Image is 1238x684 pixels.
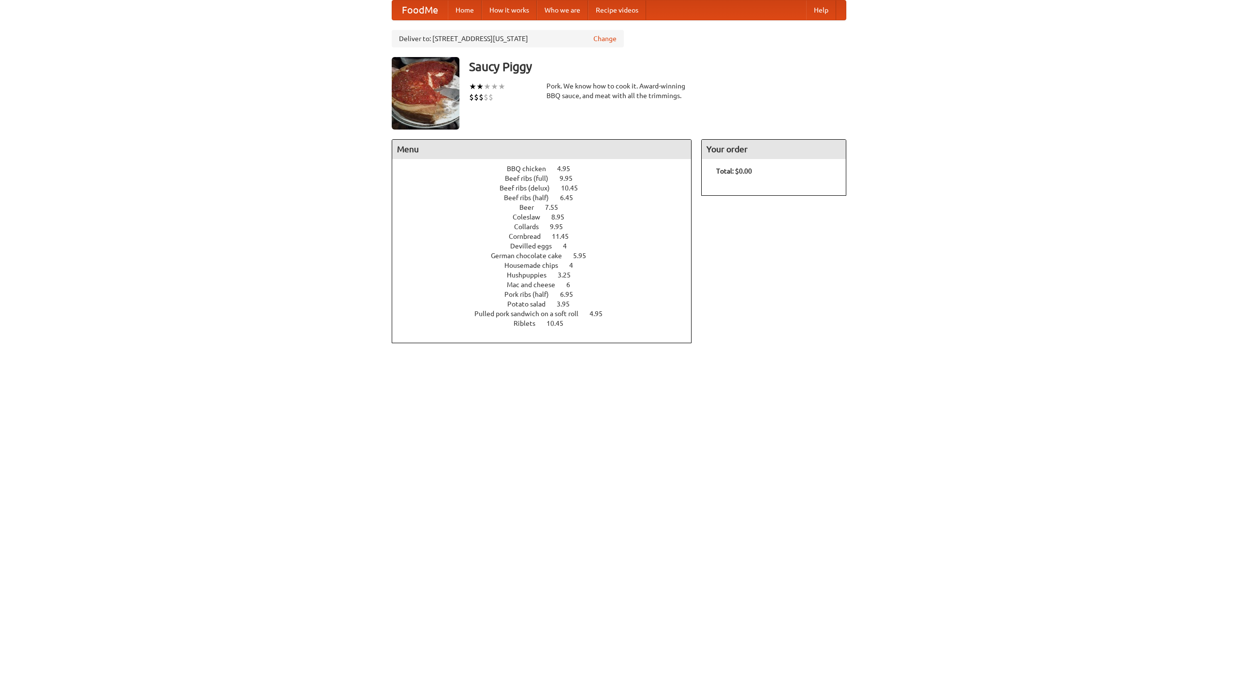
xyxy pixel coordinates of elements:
span: 6.95 [560,291,583,298]
div: Deliver to: [STREET_ADDRESS][US_STATE] [392,30,624,47]
li: $ [474,92,479,102]
span: Pulled pork sandwich on a soft roll [474,310,588,318]
h4: Your order [702,140,846,159]
span: Hushpuppies [507,271,556,279]
span: Potato salad [507,300,555,308]
span: 8.95 [551,213,574,221]
a: Potato salad 3.95 [507,300,588,308]
a: Riblets 10.45 [514,320,581,327]
span: 10.45 [561,184,588,192]
a: Pork ribs (half) 6.95 [504,291,591,298]
span: BBQ chicken [507,165,556,173]
span: Beef ribs (delux) [500,184,560,192]
a: Housemade chips 4 [504,262,591,269]
span: Coleslaw [513,213,550,221]
a: FoodMe [392,0,448,20]
a: Help [806,0,836,20]
span: 9.95 [560,175,582,182]
span: 11.45 [552,233,578,240]
span: 3.95 [557,300,579,308]
span: Pork ribs (half) [504,291,559,298]
span: Beef ribs (half) [504,194,559,202]
h4: Menu [392,140,691,159]
span: 3.25 [558,271,580,279]
a: Beef ribs (full) 9.95 [505,175,590,182]
span: 6.45 [560,194,583,202]
a: How it works [482,0,537,20]
a: BBQ chicken 4.95 [507,165,588,173]
span: 9.95 [550,223,573,231]
span: 5.95 [573,252,596,260]
span: 4.95 [557,165,580,173]
div: Pork. We know how to cook it. Award-winning BBQ sauce, and meat with all the trimmings. [546,81,692,101]
a: Beef ribs (delux) 10.45 [500,184,596,192]
a: Home [448,0,482,20]
span: Riblets [514,320,545,327]
span: Devilled eggs [510,242,561,250]
a: Mac and cheese 6 [507,281,588,289]
li: $ [484,92,488,102]
li: $ [469,92,474,102]
a: Change [593,34,617,44]
span: 4 [563,242,576,250]
li: ★ [498,81,505,92]
a: Beef ribs (half) 6.45 [504,194,591,202]
b: Total: $0.00 [716,167,752,175]
span: 4.95 [590,310,612,318]
a: Recipe videos [588,0,646,20]
span: Beer [519,204,544,211]
span: Beef ribs (full) [505,175,558,182]
span: 6 [566,281,580,289]
span: 7.55 [545,204,568,211]
span: Cornbread [509,233,550,240]
h3: Saucy Piggy [469,57,846,76]
span: 10.45 [546,320,573,327]
li: ★ [484,81,491,92]
li: $ [479,92,484,102]
img: angular.jpg [392,57,459,130]
span: Mac and cheese [507,281,565,289]
a: Cornbread 11.45 [509,233,587,240]
span: 4 [569,262,583,269]
span: Housemade chips [504,262,568,269]
li: $ [488,92,493,102]
a: Beer 7.55 [519,204,576,211]
a: Collards 9.95 [514,223,581,231]
li: ★ [491,81,498,92]
span: German chocolate cake [491,252,572,260]
li: ★ [469,81,476,92]
a: German chocolate cake 5.95 [491,252,604,260]
a: Pulled pork sandwich on a soft roll 4.95 [474,310,620,318]
a: Devilled eggs 4 [510,242,585,250]
a: Hushpuppies 3.25 [507,271,589,279]
li: ★ [476,81,484,92]
span: Collards [514,223,548,231]
a: Who we are [537,0,588,20]
a: Coleslaw 8.95 [513,213,582,221]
